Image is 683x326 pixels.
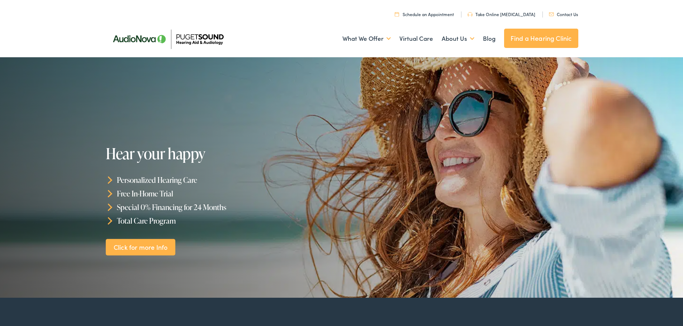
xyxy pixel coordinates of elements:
[549,11,578,17] a: Contact Us
[106,145,324,162] h1: Hear your happy
[395,11,454,17] a: Schedule an Appointment
[395,12,399,16] img: utility icon
[106,200,345,214] li: Special 0% Financing for 24 Months
[399,25,433,52] a: Virtual Care
[442,25,474,52] a: About Us
[106,239,175,256] a: Click for more Info
[549,13,554,16] img: utility icon
[106,187,345,200] li: Free In-Home Trial
[468,12,473,16] img: utility icon
[106,173,345,187] li: Personalized Hearing Care
[468,11,535,17] a: Take Online [MEDICAL_DATA]
[342,25,391,52] a: What We Offer
[483,25,495,52] a: Blog
[504,29,578,48] a: Find a Hearing Clinic
[106,214,345,227] li: Total Care Program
